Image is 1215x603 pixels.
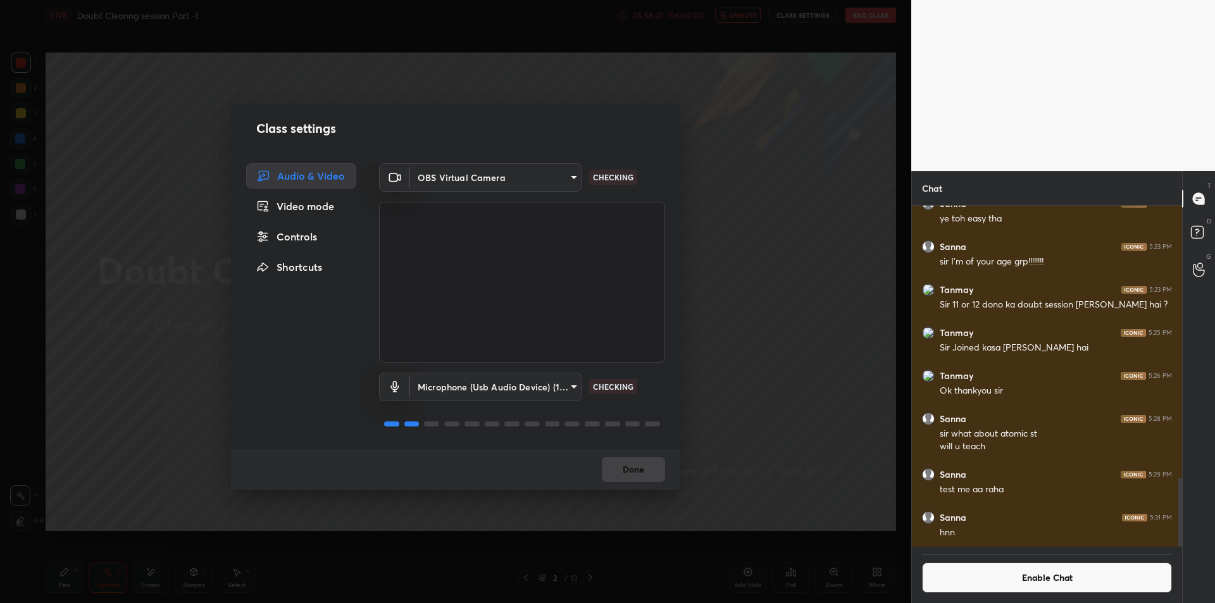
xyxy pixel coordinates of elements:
div: grid [912,206,1182,547]
h6: Sanna [940,512,966,523]
div: OBS Virtual Camera [410,373,582,401]
div: will u teach [940,440,1172,453]
img: default.png [922,240,935,253]
div: 5:28 PM [1149,415,1172,423]
h6: Tanmay [940,284,973,295]
div: Audio & Video [246,163,356,189]
img: 3 [922,326,935,339]
div: Ok thankyou sir [940,385,1172,397]
div: 5:31 PM [1150,514,1172,521]
p: D [1207,216,1211,226]
h6: Sanna [940,469,966,480]
img: 3 [922,370,935,382]
img: iconic-dark.1390631f.png [1121,329,1146,337]
h6: Sanna [940,413,966,425]
div: 5:25 PM [1149,329,1172,337]
img: 3 [922,283,935,296]
div: Controls [246,224,356,249]
p: Chat [912,171,952,205]
div: ye toh easy tha [940,213,1172,225]
div: hnn [940,526,1172,539]
h6: Tanmay [940,370,973,382]
h6: Sanna [940,241,966,252]
img: iconic-dark.1390631f.png [1121,415,1146,423]
div: sir I'm of your age grp!!!!!!!! [940,256,1172,268]
div: Video mode [246,194,356,219]
div: test me aa raha [940,483,1172,496]
img: iconic-dark.1390631f.png [1121,286,1147,294]
div: sir what about atomic st [940,428,1172,440]
div: Shortcuts [246,254,356,280]
div: 5:23 PM [1149,243,1172,251]
img: iconic-dark.1390631f.png [1121,243,1147,251]
div: 5:23 PM [1149,286,1172,294]
div: 5:26 PM [1149,372,1172,380]
div: Sir 11 or 12 dono ka doubt session [PERSON_NAME] hai ? [940,299,1172,311]
p: G [1206,252,1211,261]
div: 5:29 PM [1149,471,1172,478]
img: iconic-dark.1390631f.png [1121,471,1146,478]
p: CHECKING [593,171,633,183]
h6: Tanmay [940,327,973,339]
img: default.png [922,511,935,524]
img: default.png [922,468,935,481]
img: iconic-dark.1390631f.png [1121,372,1146,380]
h2: Class settings [256,119,336,138]
p: CHECKING [593,381,633,392]
img: default.png [922,413,935,425]
p: T [1207,181,1211,190]
img: iconic-dark.1390631f.png [1122,514,1147,521]
div: Sir Joined kasa [PERSON_NAME] hai [940,342,1172,354]
button: Enable Chat [922,563,1172,593]
div: OBS Virtual Camera [410,163,582,192]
